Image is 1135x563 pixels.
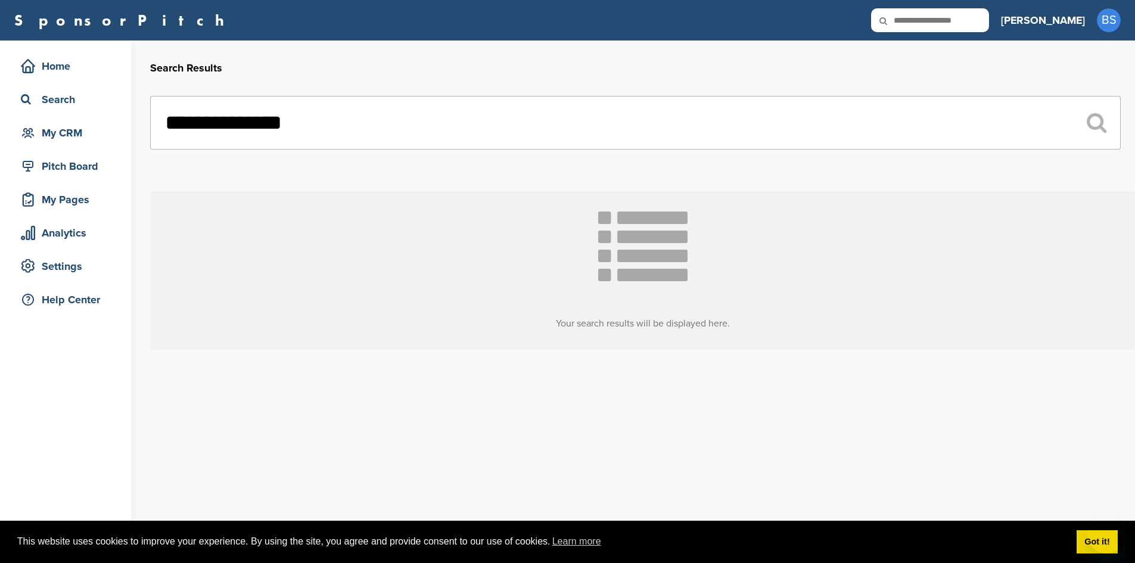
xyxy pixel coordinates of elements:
a: My CRM [12,119,119,147]
span: BS [1097,8,1121,32]
div: My Pages [18,189,119,210]
a: Home [12,52,119,80]
div: Analytics [18,222,119,244]
div: Home [18,55,119,77]
a: Search [12,86,119,113]
h2: Search Results [150,60,1121,76]
a: My Pages [12,186,119,213]
a: Settings [12,253,119,280]
span: This website uses cookies to improve your experience. By using the site, you agree and provide co... [17,533,1067,550]
div: Settings [18,256,119,277]
div: My CRM [18,122,119,144]
div: Help Center [18,289,119,310]
a: dismiss cookie message [1077,530,1118,554]
a: Analytics [12,219,119,247]
a: learn more about cookies [551,533,603,550]
a: SponsorPitch [14,13,232,28]
div: Pitch Board [18,155,119,177]
h3: Your search results will be displayed here. [150,316,1135,331]
h3: [PERSON_NAME] [1001,12,1085,29]
a: Help Center [12,286,119,313]
a: Pitch Board [12,153,119,180]
div: Search [18,89,119,110]
iframe: Button to launch messaging window [1087,515,1125,553]
a: [PERSON_NAME] [1001,7,1085,33]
